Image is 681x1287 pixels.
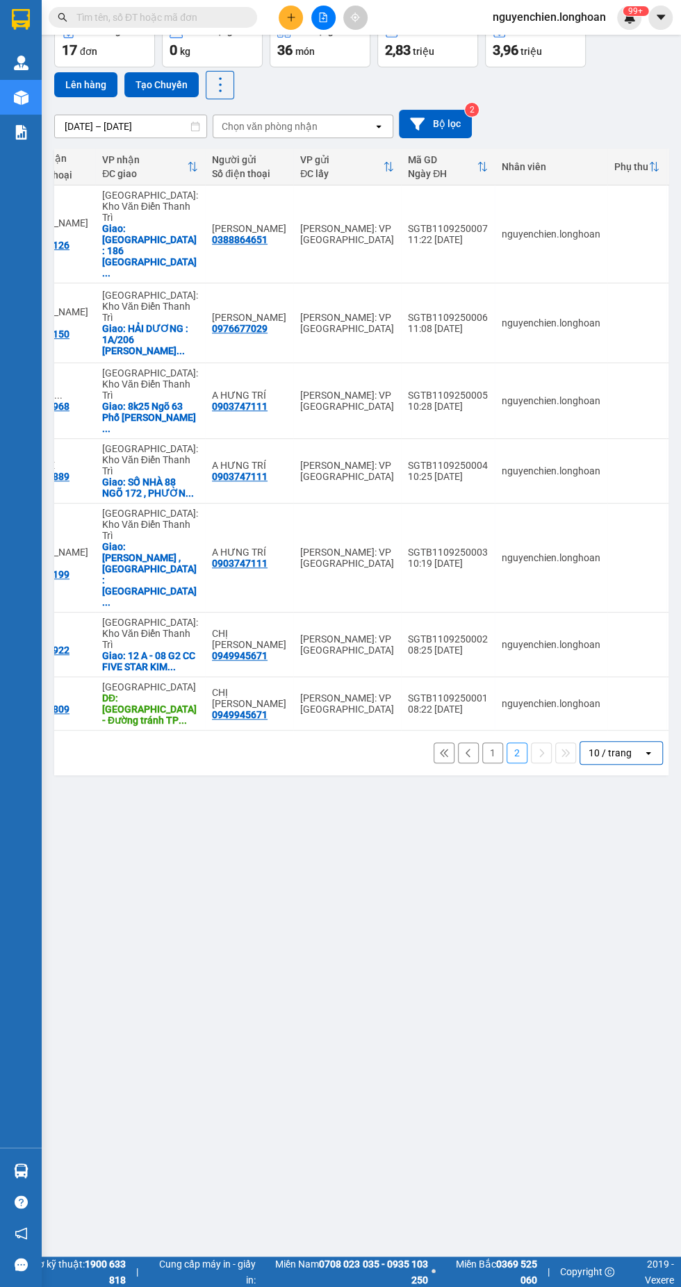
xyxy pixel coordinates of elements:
[502,317,600,329] div: nguyenchien.longhoan
[180,46,190,57] span: kg
[212,709,268,720] div: 0949945671
[502,552,600,563] div: nguyenchien.longhoan
[102,692,198,726] div: DĐ: TP Ninh Bình - Đường tránh TP Ninh Bình
[212,628,286,650] div: CHỊ DƯƠNG
[212,471,268,482] div: 0903747111
[319,1259,427,1285] strong: 0708 023 035 - 0935 103 250
[502,229,600,240] div: nguyenchien.longhoan
[373,121,384,132] svg: open
[212,558,268,569] div: 0903747111
[102,541,198,608] div: Giao: KIẾN XƯƠNG , THÁI BÌNH : XÓM 4 , XÃ VŨ AN , HUYỆN KIẾN XƯƠNG , TỈNH THÁI BÌNH
[408,460,488,471] div: SGTB1109250004
[212,323,268,334] div: 0976677029
[212,547,286,558] div: A HƯNG TRÍ
[212,223,286,234] div: TRẦN ĐỨC LỘC
[102,508,198,541] div: [GEOGRAPHIC_DATA]: Kho Văn Điển Thanh Trì
[300,168,383,179] div: ĐC lấy
[15,1195,28,1209] span: question-circle
[493,42,518,58] span: 3,96
[270,17,370,67] button: Số lượng36món
[431,1269,435,1274] span: ⚪️
[170,42,177,58] span: 0
[623,6,648,16] sup: 269
[279,6,303,30] button: plus
[102,476,198,499] div: Giao: SỐ NHÀ 88 NGÕ 172 , PHƯỜNG PHÚ DIỄN ,( BẮC TỪ LIÊM ) TP HÀ NỘI
[438,1256,537,1287] span: Miền Bắc
[401,149,495,185] th: Toggle SortBy
[259,1256,427,1287] span: Miền Nam
[76,10,240,25] input: Tìm tên, số ĐT hoặc mã đơn
[502,698,600,709] div: nguyenchien.longhoan
[102,367,198,401] div: [GEOGRAPHIC_DATA]: Kho Văn Điển Thanh Trì
[102,168,187,179] div: ĐC giao
[54,390,63,401] span: ...
[212,650,268,661] div: 0949945671
[177,345,185,356] span: ...
[102,650,198,672] div: Giao: 12 A - 08 G2 CC FIVE STAR KIM GIANG , 460 KHƯƠNG ĐÌNH , THANH XUÂN , HÀ NỘI
[350,13,360,22] span: aim
[408,234,488,245] div: 11:22 [DATE]
[399,110,472,138] button: Bộ lọc
[300,547,394,569] div: [PERSON_NAME]: VP [GEOGRAPHIC_DATA]
[102,681,198,692] div: [GEOGRAPHIC_DATA]
[655,11,667,24] span: caret-down
[136,1264,138,1279] span: |
[408,401,488,412] div: 10:28 [DATE]
[102,401,198,434] div: Giao: 8k25 Ngõ 63 Phố Nguyễn An Ninh, Tương Mai, Hoàng Mai, Hà Nội
[12,9,30,30] img: logo-vxr
[648,6,673,30] button: caret-down
[465,103,479,117] sup: 2
[212,154,286,165] div: Người gửi
[102,323,198,356] div: Giao: HẢI DƯƠNG : 1A/206 Nguyễn Hữu Cầu, Phường Ngọc Châu, Thành Phố Hải Dương
[102,617,198,650] div: [GEOGRAPHIC_DATA]: Kho Văn Điển Thanh Trì
[482,742,503,763] button: 1
[408,154,477,165] div: Mã GD
[102,190,198,223] div: [GEOGRAPHIC_DATA]: Kho Văn Điển Thanh Trì
[62,42,77,58] span: 17
[222,119,318,133] div: Chọn văn phòng nhận
[643,747,654,758] svg: open
[212,687,286,709] div: CHỊ DƯƠNG
[408,312,488,323] div: SGTB1109250006
[162,17,263,67] button: Khối lượng0kg
[14,56,28,70] img: warehouse-icon
[300,223,394,245] div: [PERSON_NAME]: VP [GEOGRAPHIC_DATA]
[502,639,600,650] div: nguyenchien.longhoan
[54,17,155,67] button: Đơn hàng17đơn
[311,6,336,30] button: file-add
[300,390,394,412] div: [PERSON_NAME]: VP [GEOGRAPHIC_DATA]
[14,90,28,105] img: warehouse-icon
[212,234,268,245] div: 0388864651
[102,267,110,279] span: ...
[496,1259,537,1285] strong: 0369 525 060
[102,597,110,608] span: ...
[408,633,488,645] div: SGTB1109250002
[377,17,478,67] button: Đã thu2,83 triệu
[408,704,488,715] div: 08:22 [DATE]
[14,1163,28,1178] img: warehouse-icon
[408,323,488,334] div: 11:08 [DATE]
[102,223,198,279] div: Giao: TP HƯNG YÊN : 186 Chu Mạnh Trinh, P. Hiến Nam, Hưng Yên, Việt Nam
[102,443,198,476] div: [GEOGRAPHIC_DATA]: Kho Văn Điển Thanh Trì
[408,168,477,179] div: Ngày ĐH
[15,1258,28,1271] span: message
[385,42,411,58] span: 2,83
[482,8,617,26] span: nguyenchien.longhoan
[408,223,488,234] div: SGTB1109250007
[212,401,268,412] div: 0903747111
[300,692,394,715] div: [PERSON_NAME]: VP [GEOGRAPHIC_DATA]
[286,13,296,22] span: plus
[80,46,97,57] span: đơn
[212,460,286,471] div: A HƯNG TRÍ
[277,42,293,58] span: 36
[300,312,394,334] div: [PERSON_NAME]: VP [GEOGRAPHIC_DATA]
[102,154,187,165] div: VP nhận
[520,46,542,57] span: triệu
[212,312,286,323] div: Vũ Hồng Trân
[605,1267,614,1277] span: copyright
[502,161,600,172] div: Nhân viên
[502,395,600,406] div: nguyenchien.longhoan
[85,1259,126,1285] strong: 1900 633 818
[212,168,286,179] div: Số điện thoại
[15,1227,28,1240] span: notification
